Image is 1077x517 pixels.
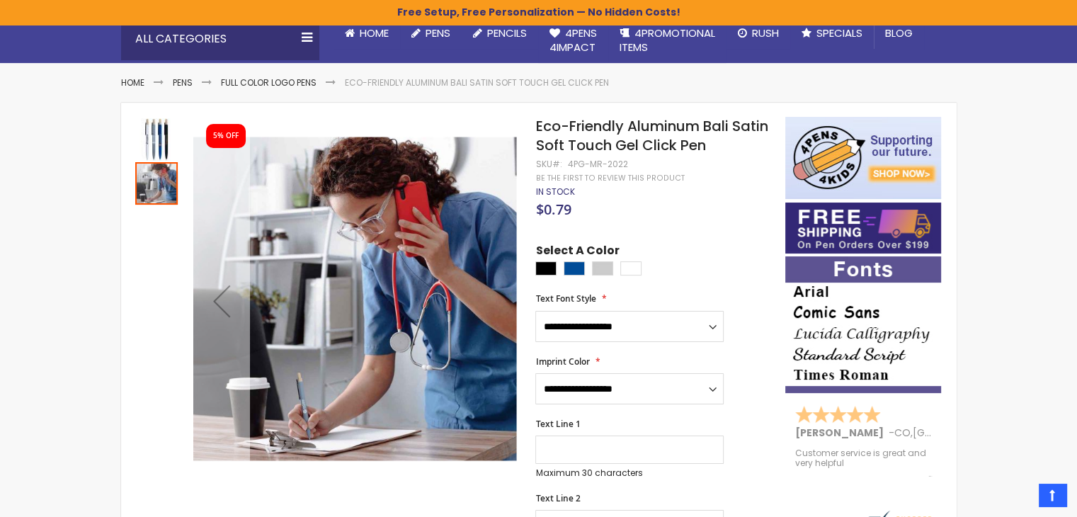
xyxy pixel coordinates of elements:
[785,203,941,254] img: Free shipping on orders over $199
[816,25,862,40] span: Specials
[135,118,178,161] img: Eco-Friendly Aluminum Bali Satin Soft Touch Gel Click Pen
[221,76,317,89] a: Full Color Logo Pens
[795,426,889,440] span: [PERSON_NAME]
[535,200,571,219] span: $0.79
[885,25,913,40] span: Blog
[487,25,527,40] span: Pencils
[121,18,319,60] div: All Categories
[535,492,580,504] span: Text Line 2
[360,25,389,40] span: Home
[889,426,1017,440] span: - ,
[535,292,596,305] span: Text Font Style
[752,25,779,40] span: Rush
[535,186,574,198] span: In stock
[564,261,585,275] div: Dark Blue
[135,161,178,205] div: Eco-Friendly Aluminum Bali Satin Soft Touch Gel Click Pen
[334,18,400,49] a: Home
[960,479,1077,517] iframe: Google Customer Reviews
[400,18,462,49] a: Pens
[894,426,911,440] span: CO
[193,137,516,461] img: Eco-Friendly Aluminum Bali Satin Soft Touch Gel Click Pen
[135,117,179,161] div: Eco-Friendly Aluminum Bali Satin Soft Touch Gel Click Pen
[785,256,941,393] img: font-personalization-examples
[795,448,933,479] div: Customer service is great and very helpful
[173,76,193,89] a: Pens
[535,418,580,430] span: Text Line 1
[535,261,557,275] div: Black
[535,173,684,183] a: Be the first to review this product
[345,77,609,89] li: Eco-Friendly Aluminum Bali Satin Soft Touch Gel Click Pen
[535,116,768,155] span: Eco-Friendly Aluminum Bali Satin Soft Touch Gel Click Pen
[535,356,589,368] span: Imprint Color
[620,25,715,55] span: 4PROMOTIONAL ITEMS
[535,467,724,479] p: Maximum 30 characters
[549,25,597,55] span: 4Pens 4impact
[874,18,924,49] a: Blog
[213,131,239,141] div: 5% OFF
[567,159,627,170] div: 4PG-MR-2022
[592,261,613,275] div: Grey Light
[620,261,642,275] div: White
[790,18,874,49] a: Specials
[608,18,726,64] a: 4PROMOTIONALITEMS
[535,186,574,198] div: Availability
[426,25,450,40] span: Pens
[538,18,608,64] a: 4Pens4impact
[785,117,941,199] img: 4pens 4 kids
[535,158,562,170] strong: SKU
[193,117,250,484] div: Previous
[726,18,790,49] a: Rush
[535,243,619,262] span: Select A Color
[462,18,538,49] a: Pencils
[913,426,1017,440] span: [GEOGRAPHIC_DATA]
[121,76,144,89] a: Home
